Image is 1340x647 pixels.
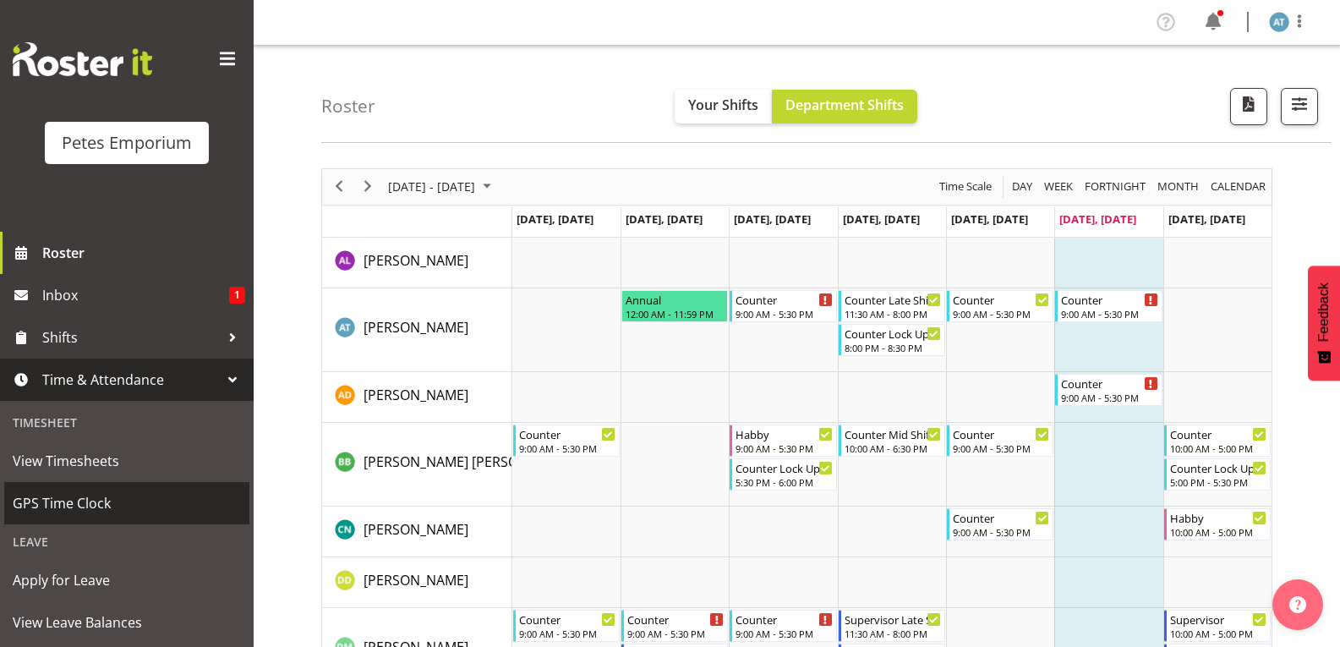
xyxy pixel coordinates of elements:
div: 12:00 AM - 11:59 PM [626,307,724,321]
span: [DATE], [DATE] [517,211,593,227]
div: 9:00 AM - 5:30 PM [736,441,832,455]
div: David McAuley"s event - Counter Begin From Tuesday, September 16, 2025 at 9:00:00 AM GMT+12:00 En... [621,610,728,642]
button: Department Shifts [772,90,917,123]
div: 11:30 AM - 8:00 PM [845,307,941,321]
span: [PERSON_NAME] [364,318,468,337]
div: Christine Neville"s event - Habby Begin From Sunday, September 21, 2025 at 10:00:00 AM GMT+12:00 ... [1164,508,1271,540]
div: David McAuley"s event - Counter Begin From Monday, September 15, 2025 at 9:00:00 AM GMT+12:00 End... [513,610,620,642]
div: David McAuley"s event - Supervisor Late Shift Begin From Thursday, September 18, 2025 at 11:30:00... [839,610,945,642]
img: alex-micheal-taniwha5364.jpg [1269,12,1289,32]
div: 10:00 AM - 5:00 PM [1170,627,1266,640]
span: Fortnight [1083,176,1147,197]
a: [PERSON_NAME] [PERSON_NAME] [364,452,577,472]
div: Alex-Micheal Taniwha"s event - Counter Begin From Wednesday, September 17, 2025 at 9:00:00 AM GMT... [730,290,836,322]
a: [PERSON_NAME] [364,385,468,405]
div: Habby [736,425,832,442]
div: Counter Late Shift [845,291,941,308]
div: 9:00 AM - 5:30 PM [519,441,615,455]
span: [PERSON_NAME] [364,520,468,539]
div: Counter [953,509,1049,526]
td: Christine Neville resource [322,507,512,557]
div: Counter Lock Up [845,325,941,342]
span: Feedback [1316,282,1332,342]
div: Counter [1061,291,1157,308]
div: 5:00 PM - 5:30 PM [1170,475,1266,489]
div: Counter [736,291,832,308]
div: Counter Lock Up [1170,459,1266,476]
div: Beena Beena"s event - Counter Mid Shift Begin From Thursday, September 18, 2025 at 10:00:00 AM GM... [839,425,945,457]
span: [DATE], [DATE] [843,211,920,227]
div: 10:00 AM - 5:00 PM [1170,441,1266,455]
button: Filter Shifts [1281,88,1318,125]
span: [DATE] - [DATE] [386,176,477,197]
a: Apply for Leave [4,559,249,601]
a: [PERSON_NAME] [364,317,468,337]
a: [PERSON_NAME] [364,519,468,540]
button: Your Shifts [675,90,772,123]
div: Beena Beena"s event - Habby Begin From Wednesday, September 17, 2025 at 9:00:00 AM GMT+12:00 Ends... [730,425,836,457]
a: [PERSON_NAME] [364,570,468,590]
span: View Leave Balances [13,610,241,635]
div: 10:00 AM - 5:00 PM [1170,525,1266,539]
span: Shifts [42,325,220,350]
div: Timesheet [4,405,249,440]
span: [PERSON_NAME] [PERSON_NAME] [364,452,577,471]
span: Your Shifts [688,96,758,114]
button: Time Scale [937,176,995,197]
a: View Leave Balances [4,601,249,644]
span: [DATE], [DATE] [1168,211,1245,227]
span: [PERSON_NAME] [364,571,468,589]
span: Apply for Leave [13,567,241,593]
div: Counter [953,425,1049,442]
div: Beena Beena"s event - Counter Begin From Sunday, September 21, 2025 at 10:00:00 AM GMT+12:00 Ends... [1164,425,1271,457]
div: 9:00 AM - 5:30 PM [1061,307,1157,321]
div: Leave [4,524,249,559]
div: Counter [1170,425,1266,442]
div: Beena Beena"s event - Counter Lock Up Begin From Sunday, September 21, 2025 at 5:00:00 PM GMT+12:... [1164,458,1271,491]
div: Counter [627,611,724,628]
div: previous period [325,169,353,205]
div: Annual [626,291,724,308]
div: Christine Neville"s event - Counter Begin From Friday, September 19, 2025 at 9:00:00 AM GMT+12:00... [947,508,1053,540]
button: Timeline Week [1042,176,1076,197]
div: 9:00 AM - 5:30 PM [1061,391,1157,404]
button: Next [357,176,380,197]
span: [PERSON_NAME] [364,386,468,404]
span: Time & Attendance [42,367,220,392]
div: Alex-Micheal Taniwha"s event - Annual Begin From Tuesday, September 16, 2025 at 12:00:00 AM GMT+1... [621,290,728,322]
div: Alex-Micheal Taniwha"s event - Counter Begin From Saturday, September 20, 2025 at 9:00:00 AM GMT+... [1055,290,1162,322]
td: Beena Beena resource [322,423,512,507]
span: 1 [229,287,245,304]
div: Beena Beena"s event - Counter Begin From Monday, September 15, 2025 at 9:00:00 AM GMT+12:00 Ends ... [513,425,620,457]
img: help-xxl-2.png [1289,596,1306,613]
div: Alex-Micheal Taniwha"s event - Counter Begin From Friday, September 19, 2025 at 9:00:00 AM GMT+12... [947,290,1053,322]
div: Alex-Micheal Taniwha"s event - Counter Late Shift Begin From Thursday, September 18, 2025 at 11:3... [839,290,945,322]
div: Counter [736,611,832,628]
button: Fortnight [1082,176,1149,197]
span: [DATE], [DATE] [1059,211,1136,227]
div: Counter Mid Shift [845,425,941,442]
span: Time Scale [938,176,993,197]
div: Counter [519,425,615,442]
span: Department Shifts [785,96,904,114]
td: Alex-Micheal Taniwha resource [322,288,512,372]
span: [DATE], [DATE] [734,211,811,227]
div: Beena Beena"s event - Counter Begin From Friday, September 19, 2025 at 9:00:00 AM GMT+12:00 Ends ... [947,425,1053,457]
div: Counter [953,291,1049,308]
div: Alex-Micheal Taniwha"s event - Counter Lock Up Begin From Thursday, September 18, 2025 at 8:00:00... [839,324,945,356]
button: Previous [328,176,351,197]
div: Counter [519,611,615,628]
div: September 15 - 21, 2025 [382,169,501,205]
a: View Timesheets [4,440,249,482]
button: Timeline Month [1155,176,1202,197]
span: [PERSON_NAME] [364,251,468,270]
div: 5:30 PM - 6:00 PM [736,475,832,489]
img: Rosterit website logo [13,42,152,76]
div: David McAuley"s event - Counter Begin From Wednesday, September 17, 2025 at 9:00:00 AM GMT+12:00 ... [730,610,836,642]
span: [DATE], [DATE] [951,211,1028,227]
div: Habby [1170,509,1266,526]
span: calendar [1209,176,1267,197]
td: Amelia Denz resource [322,372,512,423]
a: GPS Time Clock [4,482,249,524]
span: Roster [42,240,245,266]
